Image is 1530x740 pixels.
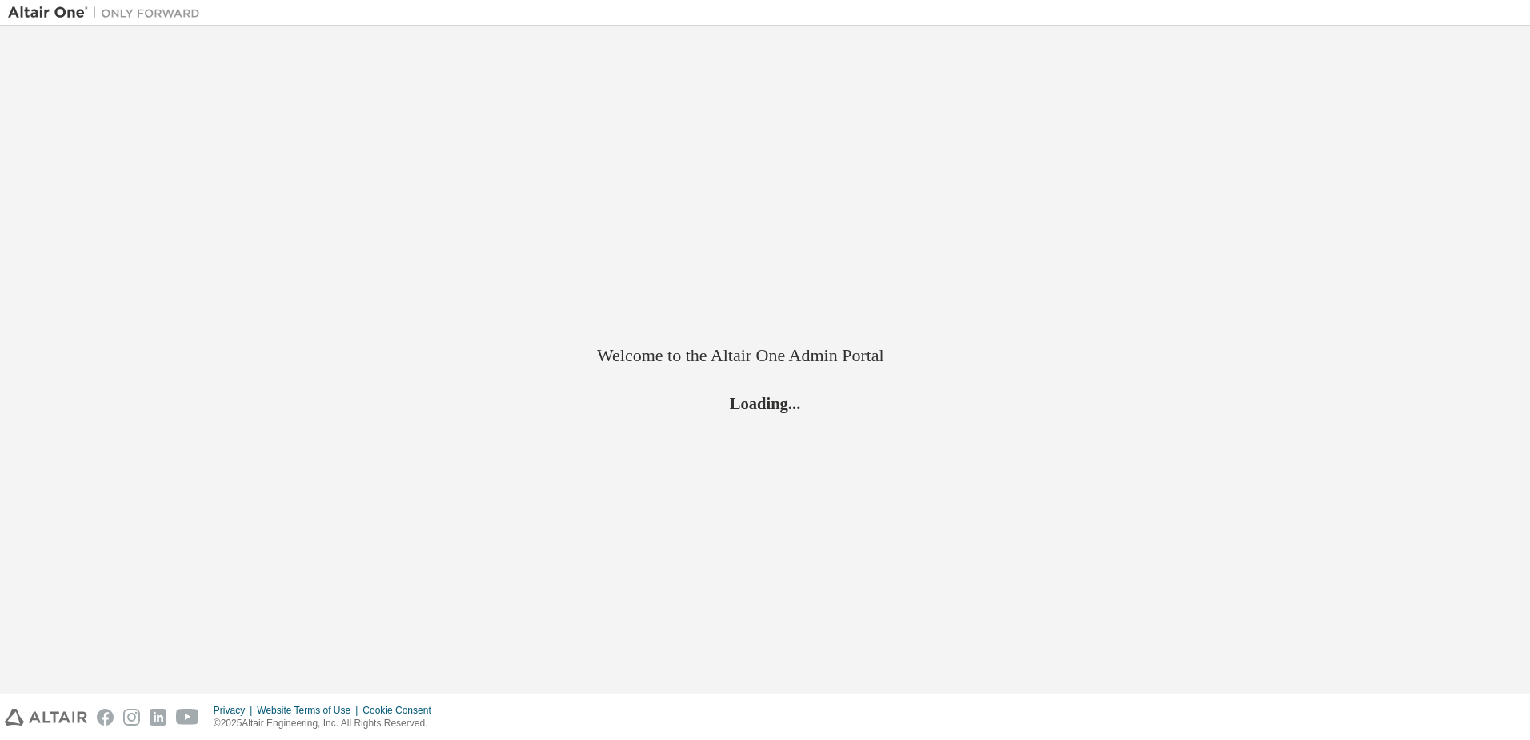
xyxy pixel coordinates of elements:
[214,717,441,730] p: © 2025 Altair Engineering, Inc. All Rights Reserved.
[123,709,140,726] img: instagram.svg
[5,709,87,726] img: altair_logo.svg
[257,704,362,717] div: Website Terms of Use
[176,709,199,726] img: youtube.svg
[97,709,114,726] img: facebook.svg
[214,704,257,717] div: Privacy
[597,344,933,367] h2: Welcome to the Altair One Admin Portal
[8,5,208,21] img: Altair One
[362,704,440,717] div: Cookie Consent
[150,709,166,726] img: linkedin.svg
[597,393,933,414] h2: Loading...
